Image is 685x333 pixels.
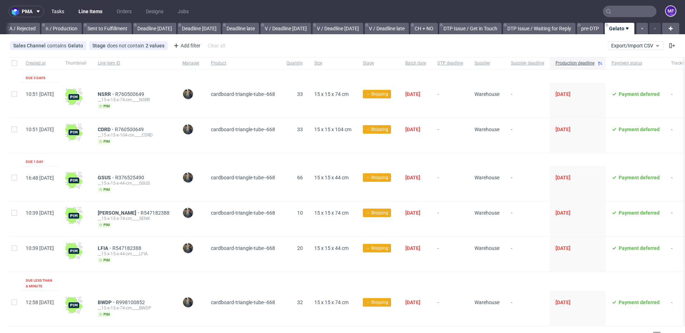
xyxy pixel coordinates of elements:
[297,175,303,180] span: 66
[112,6,136,17] a: Orders
[211,210,275,216] span: cardboard-triangle-tube--668
[314,91,349,97] span: 15 x 15 x 74 cm
[183,208,193,218] img: Maciej Sobola
[619,175,660,180] span: Payment deferred
[313,23,363,34] a: V / Deadline [DATE]
[206,41,227,51] div: Clear all
[115,127,145,132] a: R760500649
[297,210,303,216] span: 10
[405,210,420,216] span: [DATE]
[115,175,146,180] a: R376525490
[65,297,82,314] img: wHgJFi1I6lmhQAAAABJRU5ErkJggg==
[74,6,107,17] a: Line Items
[12,7,22,16] img: logo
[405,127,420,132] span: [DATE]
[511,299,544,317] span: -
[475,60,499,66] span: Supplier
[183,297,193,307] img: Maciej Sobola
[314,299,349,305] span: 15 x 15 x 74 cm
[297,91,303,97] span: 33
[98,91,115,97] a: NSRR
[405,60,426,66] span: Batch date
[98,180,171,186] div: __15-x-15-x-44-cm____GSUS
[26,75,45,81] div: Due 3 days
[65,242,82,260] img: wHgJFi1I6lmhQAAAABJRU5ErkJggg==
[98,305,171,311] div: __15-x-15-x-74-cm____BWDP
[211,299,275,305] span: cardboard-triangle-tube--668
[511,91,544,109] span: -
[222,23,259,34] a: Deadline late
[116,299,146,305] a: R998100852
[297,245,303,251] span: 20
[314,210,349,216] span: 15 x 15 x 74 cm
[171,40,202,51] div: Add filter
[511,175,544,193] span: -
[611,43,660,48] span: Export/Import CSV
[555,60,594,66] span: Production deadline
[286,60,303,66] span: Quantity
[555,127,570,132] span: [DATE]
[511,210,544,228] span: -
[475,91,499,97] span: Warehouse
[555,91,570,97] span: [DATE]
[314,245,349,251] span: 15 x 15 x 44 cm
[65,124,82,141] img: wHgJFi1I6lmhQAAAABJRU5ErkJggg==
[83,23,132,34] a: Sent to Fulfillment
[314,175,349,180] span: 15 x 15 x 44 cm
[366,210,388,216] span: → Shipping
[555,210,570,216] span: [DATE]
[511,127,544,144] span: -
[98,127,115,132] span: CDRD
[2,23,40,34] a: CA / Rejected
[437,299,463,317] span: -
[211,60,275,66] span: Product
[112,245,143,251] a: R547182388
[619,299,660,305] span: Payment deferred
[26,91,54,97] span: 10:51 [DATE]
[314,60,351,66] span: Size
[211,245,275,251] span: cardboard-triangle-tube--668
[98,222,111,228] span: pim
[366,299,388,306] span: → Shipping
[26,210,54,216] span: 10:39 [DATE]
[26,299,54,305] span: 12:58 [DATE]
[439,23,502,34] a: DTP Issue / Get in Touch
[65,207,82,224] img: wHgJFi1I6lmhQAAAABJRU5ErkJggg==
[98,139,111,144] span: pim
[98,312,111,317] span: pim
[146,43,164,48] div: 2 values
[26,175,54,181] span: 16:48 [DATE]
[183,173,193,183] img: Maciej Sobola
[9,6,44,17] button: pma
[26,159,43,165] div: Due 1 day
[619,91,660,97] span: Payment deferred
[612,60,660,66] span: Payment status
[211,175,275,180] span: cardboard-triangle-tube--668
[26,60,54,66] span: Created at
[26,245,54,251] span: 10:39 [DATE]
[26,278,54,289] div: Due less than a minute
[98,257,111,263] span: pim
[475,127,499,132] span: Warehouse
[437,175,463,193] span: -
[405,299,420,305] span: [DATE]
[363,60,394,66] span: Stage
[68,43,83,48] div: Gelato
[211,91,275,97] span: cardboard-triangle-tube--668
[619,245,660,251] span: Payment deferred
[511,60,544,66] span: Supplier deadline
[260,23,311,34] a: V / Deadline [DATE]
[475,210,499,216] span: Warehouse
[41,23,82,34] a: n / Production
[511,245,544,263] span: -
[619,127,660,132] span: Payment deferred
[183,89,193,99] img: Maciej Sobola
[98,175,115,180] a: GSUS
[133,23,176,34] a: Deadline [DATE]
[47,6,68,17] a: Tasks
[98,210,141,216] a: [PERSON_NAME]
